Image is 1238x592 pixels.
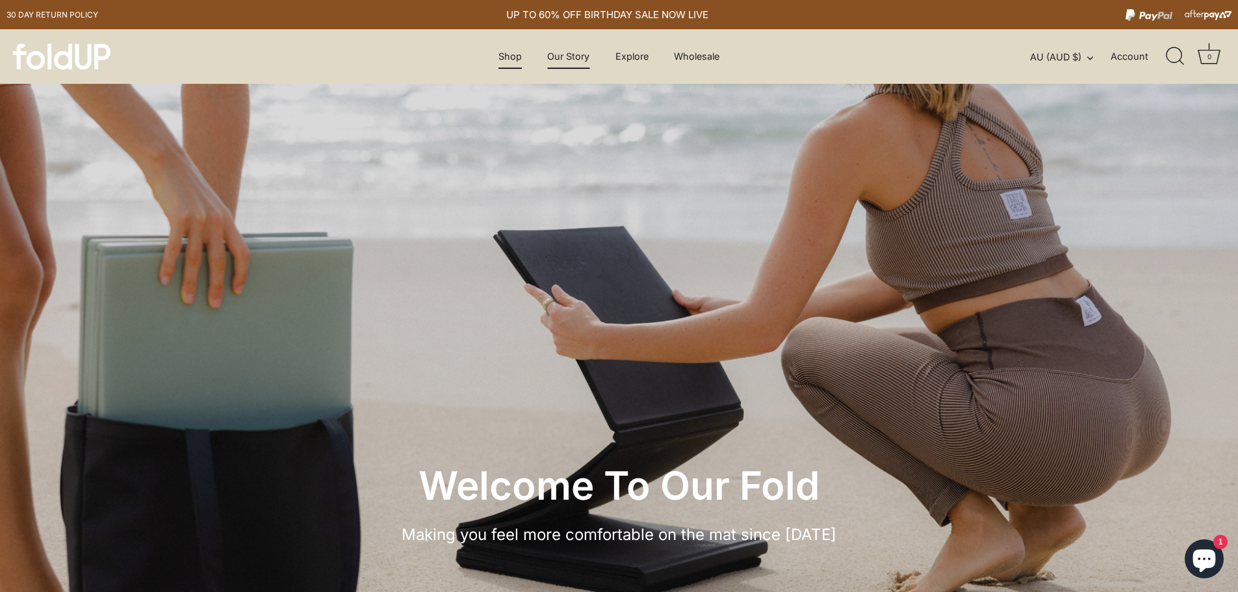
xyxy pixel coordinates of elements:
a: 30 day Return policy [6,7,98,23]
p: Making you feel more comfortable on the mat since [DATE] [346,523,892,547]
div: 0 [1203,50,1216,63]
button: AU (AUD $) [1030,51,1107,63]
a: Shop [487,44,534,69]
h1: Welcome To Our Fold [58,461,1180,510]
a: Explore [604,44,660,69]
a: Search [1161,42,1190,71]
div: Primary navigation [467,44,752,69]
a: Wholesale [663,44,731,69]
a: Our Story [536,44,601,69]
inbox-online-store-chat: Shopify online store chat [1181,539,1228,582]
a: Account [1111,49,1171,64]
a: Cart [1195,42,1224,71]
